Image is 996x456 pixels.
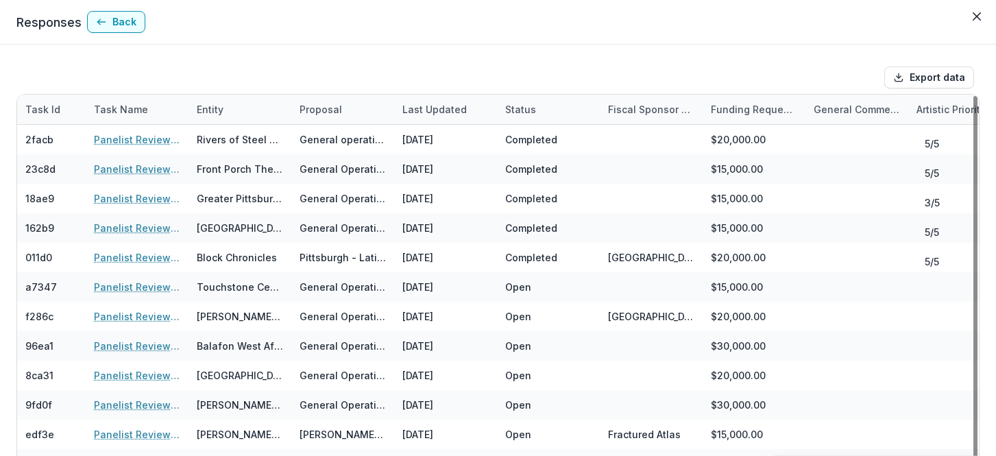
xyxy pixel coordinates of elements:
div: $15,000.00 [711,280,763,294]
div: General Comments [805,95,908,124]
div: [DATE] [394,243,497,272]
a: Panelist Review - Arts [94,427,180,442]
div: [GEOGRAPHIC_DATA][PERSON_NAME] [608,250,694,265]
p: Responses [16,13,82,32]
div: $30,000.00 [711,339,766,353]
div: 2facb [25,132,53,147]
div: Fiscal Sponsor Name [600,102,703,117]
p: 3 / 5 [925,195,940,210]
div: Status [497,95,600,124]
div: Last Updated [394,95,497,124]
div: [DATE] [394,361,497,390]
div: [DATE] [394,154,497,184]
a: Panelist Review - Arts [94,250,180,265]
a: Panelist Review - Arts [94,398,180,412]
div: $20,000.00 [711,309,766,324]
div: $30,000.00 [711,398,766,412]
p: 5 / 5 [925,254,939,269]
div: General Operating Support [300,309,386,324]
div: Open [505,427,531,442]
div: Entity [189,95,291,124]
div: $20,000.00 [711,368,766,383]
div: General Operating Support [300,368,386,383]
div: [DATE] [394,331,497,361]
div: Task Id [17,102,69,117]
div: General Operating Support [300,280,386,294]
div: General Operating Support [300,191,386,206]
div: 011d0 [25,250,52,265]
div: 96ea1 [25,339,53,353]
div: Proposal [291,102,350,117]
div: f286c [25,309,53,324]
div: General operating request associated with establishing the [PERSON_NAME] as a craft center in [GE... [300,132,386,147]
div: Block Chronicles [197,250,277,265]
a: Panelist Review - Arts [94,280,180,294]
div: [DATE] [394,302,497,331]
div: Completed [505,162,557,176]
div: Entity [189,102,232,117]
div: General Operating Support Over 2 Years [300,339,386,353]
div: Completed [505,221,557,235]
button: Export data [884,67,974,88]
div: [DATE] [394,125,497,154]
div: Rivers of Steel Heritage Corporation [197,132,283,147]
div: Task Id [17,95,86,124]
div: 23c8d [25,162,56,176]
div: [DATE] [394,272,497,302]
div: [PERSON_NAME] Glass [197,309,283,324]
a: Panelist Review - Arts [94,191,180,206]
a: Panelist Review - Arts [94,309,180,324]
div: 18ae9 [25,191,54,206]
div: $20,000.00 [711,132,766,147]
p: 5 / 5 [925,225,939,239]
div: 162b9 [25,221,54,235]
div: Open [505,309,531,324]
p: 5 / 5 [925,166,939,180]
div: Status [497,102,544,117]
div: [GEOGRAPHIC_DATA] [197,368,283,383]
div: General Operating Support [300,221,386,235]
div: Open [505,280,531,294]
div: Completed [505,191,557,206]
div: Task Name [86,95,189,124]
a: Panelist Review - Arts [94,162,180,176]
div: $15,000.00 [711,162,763,176]
div: Fractured Atlas [608,427,681,442]
div: General Comments [805,102,908,117]
button: Close [966,5,988,27]
div: a7347 [25,280,57,294]
div: Funding Requested [703,95,805,124]
div: [PERSON_NAME] Production [197,427,283,442]
div: Task Name [86,102,156,117]
div: Open [505,339,531,353]
div: Completed [505,132,557,147]
div: Front Porch Theatricals [197,162,283,176]
button: Back [87,11,145,33]
div: Completed [505,250,557,265]
p: 5 / 5 [925,136,939,151]
div: [GEOGRAPHIC_DATA][PERSON_NAME] [608,309,694,324]
div: Balafon West African Dance Ensemble [197,339,283,353]
div: Funding Requested [703,102,805,117]
div: $15,000.00 [711,427,763,442]
div: [DATE] [394,420,497,449]
div: $15,000.00 [711,191,763,206]
div: Proposal [291,95,394,124]
div: edf3e [25,427,54,442]
div: Fiscal Sponsor Name [600,95,703,124]
div: $15,000.00 [711,221,763,235]
div: Touchstone Center for Crafts [197,280,283,294]
div: [DATE] [394,390,497,420]
div: Open [505,398,531,412]
div: [DATE] [394,184,497,213]
div: [GEOGRAPHIC_DATA] [197,221,283,235]
div: $20,000.00 [711,250,766,265]
a: Panelist Review - Arts [94,221,180,235]
div: Last Updated [394,102,475,117]
div: [PERSON_NAME]'s R&J Project [300,427,386,442]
